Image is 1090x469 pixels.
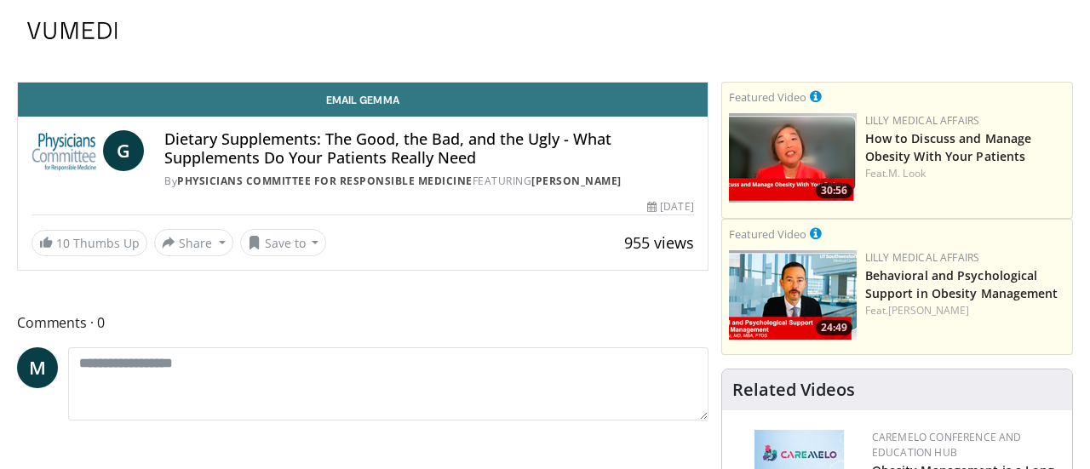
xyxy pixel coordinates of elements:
a: 10 Thumbs Up [32,230,147,256]
small: Featured Video [729,226,806,242]
a: [PERSON_NAME] [888,303,969,317]
a: CaReMeLO Conference and Education Hub [872,430,1022,460]
div: By FEATURING [164,174,693,189]
a: Lilly Medical Affairs [865,250,980,265]
a: Email Gemma [18,83,708,117]
div: Feat. [865,303,1065,318]
a: G [103,130,144,171]
a: Lilly Medical Affairs [865,113,980,128]
a: 30:56 [729,113,857,203]
img: Physicians Committee for Responsible Medicine [32,130,96,171]
img: ba3304f6-7838-4e41-9c0f-2e31ebde6754.png.150x105_q85_crop-smart_upscale.png [729,250,857,340]
a: How to Discuss and Manage Obesity With Your Patients [865,130,1032,164]
a: Behavioral and Psychological Support in Obesity Management [865,267,1058,301]
h4: Dietary Supplements: The Good, the Bad, and the Ugly - What Supplements Do Your Patients Really Need [164,130,693,167]
h4: Related Videos [732,380,855,400]
span: 24:49 [816,320,852,335]
span: 30:56 [816,183,852,198]
button: Save to [240,229,327,256]
a: 24:49 [729,250,857,340]
div: Feat. [865,166,1065,181]
span: 955 views [624,232,694,253]
a: [PERSON_NAME] [531,174,622,188]
a: This is paid for by Lilly Medical Affairs [810,224,822,243]
span: 10 [56,235,70,251]
a: Physicians Committee for Responsible Medicine [177,174,473,188]
small: Featured Video [729,89,806,105]
button: Share [154,229,233,256]
a: M. Look [888,166,926,180]
a: This is paid for by Lilly Medical Affairs [810,87,822,106]
span: Comments 0 [17,312,708,334]
a: M [17,347,58,388]
img: VuMedi Logo [27,22,118,39]
img: c98a6a29-1ea0-4bd5-8cf5-4d1e188984a7.png.150x105_q85_crop-smart_upscale.png [729,113,857,203]
div: [DATE] [647,199,693,214]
